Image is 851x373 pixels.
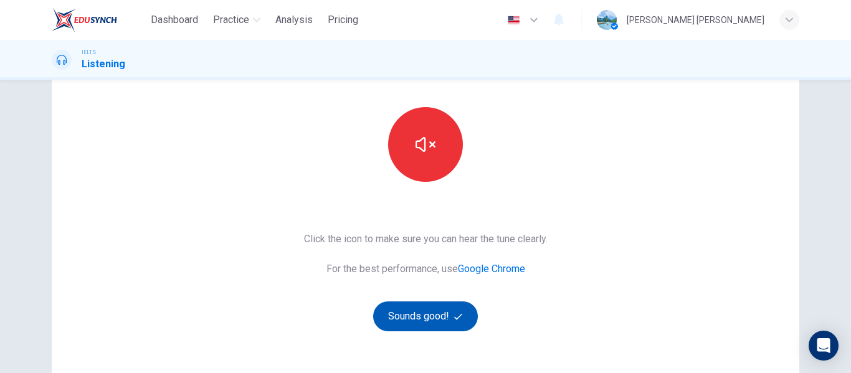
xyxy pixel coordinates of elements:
[146,9,203,31] button: Dashboard
[304,232,548,247] span: Click the icon to make sure you can hear the tune clearly.
[627,12,764,27] div: [PERSON_NAME] [PERSON_NAME]
[323,9,363,31] button: Pricing
[151,12,198,27] span: Dashboard
[328,12,358,27] span: Pricing
[82,57,125,72] h1: Listening
[275,12,313,27] span: Analysis
[213,12,249,27] span: Practice
[270,9,318,31] button: Analysis
[597,10,617,30] img: Profile picture
[208,9,265,31] button: Practice
[304,262,548,276] span: For the best performance, use
[506,16,521,25] img: en
[458,263,525,275] a: Google Chrome
[373,301,478,331] button: Sounds good!
[82,48,96,57] span: IELTS
[52,7,146,32] a: EduSynch logo
[809,331,839,361] div: Open Intercom Messenger
[52,7,117,32] img: EduSynch logo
